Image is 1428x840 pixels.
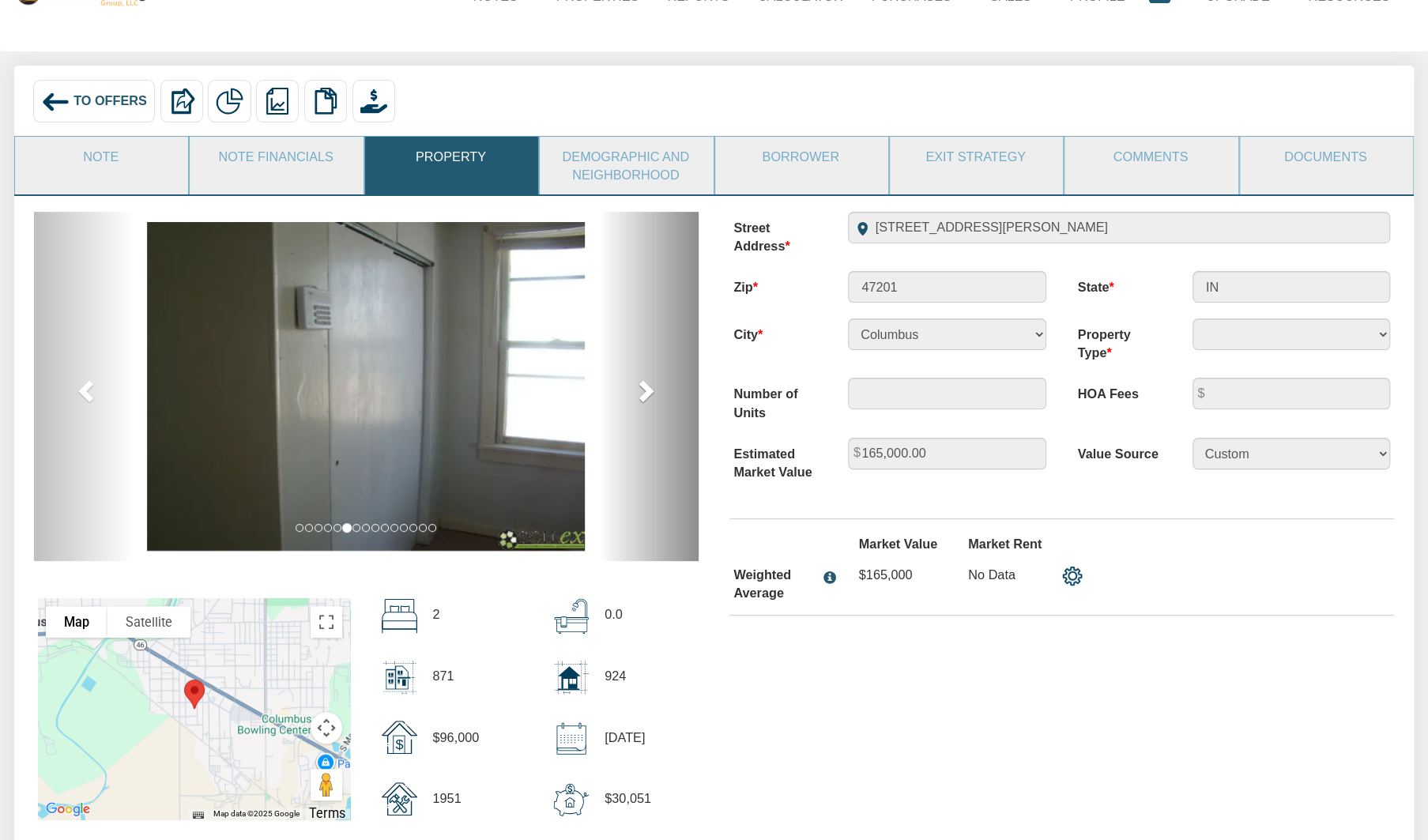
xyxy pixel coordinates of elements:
[1062,271,1177,296] label: State
[1062,566,1083,586] img: settings.png
[168,88,195,115] img: export.svg
[890,137,1061,176] a: Exit Strategy
[73,93,147,107] span: To Offers
[216,88,243,115] img: partial.png
[554,598,589,633] img: bath.svg
[365,137,537,176] a: Property
[859,566,937,584] p: $165,000
[382,782,416,816] img: year_built.svg
[718,438,832,482] label: Estimated Market Value
[554,721,589,755] img: sold_date.svg
[554,660,589,695] img: home_size.svg
[312,88,339,115] img: copy.png
[432,660,454,693] p: 871
[311,712,342,744] button: Map camera controls
[311,606,342,638] button: Toggle fullscreen view
[843,535,953,553] label: Market Value
[718,212,832,256] label: Street Address
[554,782,589,817] img: down_payment.svg
[264,88,291,115] img: reports.png
[718,378,832,422] label: Number of Units
[733,566,816,602] div: Weighted Average
[605,782,651,816] p: $30,051
[540,137,711,194] a: Demographic and Neighborhood
[432,598,439,631] p: 2
[715,137,887,176] a: Borrower
[41,88,70,116] img: back_arrow_left_icon.svg
[309,806,345,821] a: Terms (opens in new tab)
[46,606,107,638] button: Show street map
[718,271,832,296] label: Zip
[968,566,1046,584] p: No Data
[1062,318,1177,363] label: Property Type
[107,606,190,638] button: Show satellite imagery
[605,598,623,631] p: 0.0
[193,808,204,819] button: Keyboard shortcuts
[432,721,479,754] p: $96,000
[1240,137,1411,176] a: Documents
[42,799,94,819] img: Google
[190,137,361,176] a: Note Financials
[718,318,832,344] label: City
[382,660,416,695] img: lot_size.svg
[360,88,387,115] img: purchase_offer.png
[178,673,211,715] div: Marker
[1062,438,1177,463] label: Value Source
[382,598,416,633] img: beds.svg
[1064,137,1236,176] a: Comments
[605,721,645,754] p: [DATE]
[432,782,461,816] p: 1951
[311,769,342,800] button: Drag Pegman onto the map to open Street View
[147,222,585,551] img: 575705
[605,660,626,693] p: 924
[382,721,416,754] img: sold_price.svg
[15,137,187,176] a: Note
[1062,378,1177,403] label: HOA Fees
[952,535,1062,553] label: Market Rent
[213,809,300,818] span: Map data ©2025 Google
[42,799,94,819] a: Open this area in Google Maps (opens a new window)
